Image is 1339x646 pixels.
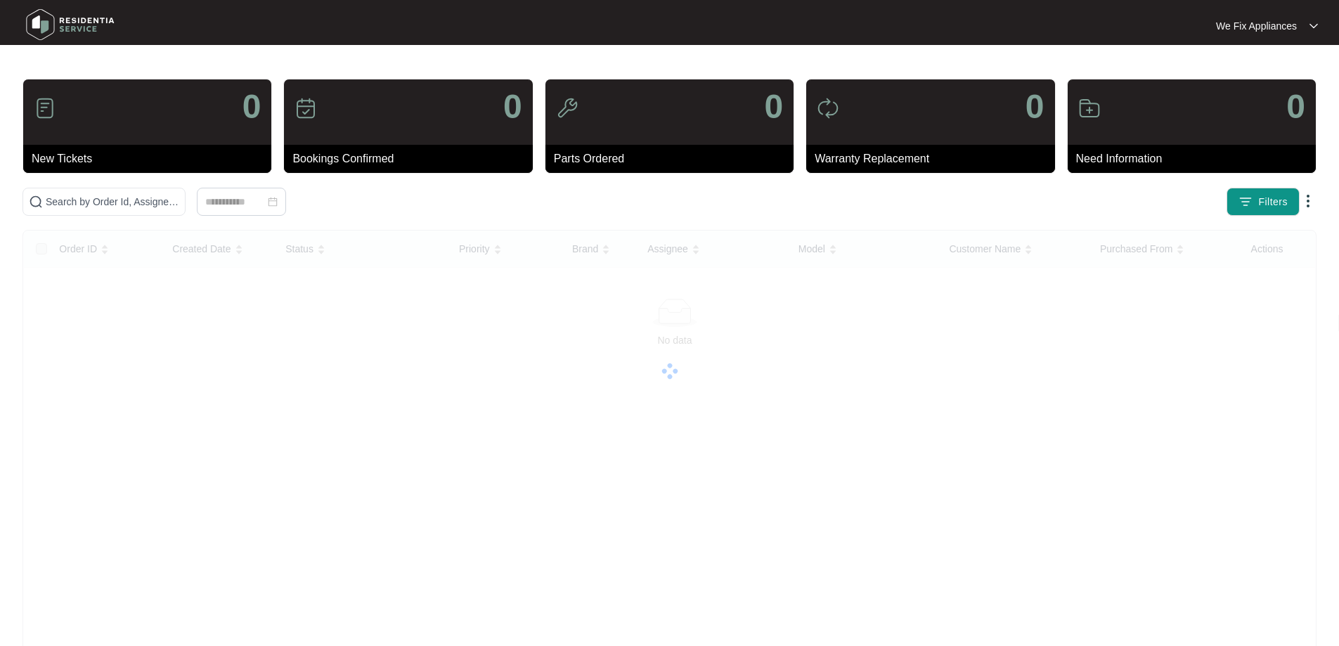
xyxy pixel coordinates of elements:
img: icon [556,97,578,119]
p: 0 [503,90,522,124]
p: 0 [1286,90,1305,124]
p: Warranty Replacement [815,150,1054,167]
span: Filters [1258,195,1288,209]
input: Search by Order Id, Assignee Name, Customer Name, Brand and Model [46,194,179,209]
p: 0 [764,90,783,124]
img: filter icon [1238,195,1253,209]
img: icon [34,97,56,119]
p: New Tickets [32,150,271,167]
img: dropdown arrow [1309,22,1318,30]
p: We Fix Appliances [1216,19,1297,33]
img: dropdown arrow [1300,193,1317,209]
p: Bookings Confirmed [292,150,532,167]
button: filter iconFilters [1227,188,1300,216]
p: 0 [242,90,261,124]
p: 0 [1026,90,1044,124]
img: icon [295,97,317,119]
img: icon [817,97,839,119]
img: search-icon [29,195,43,209]
p: Parts Ordered [554,150,794,167]
img: icon [1078,97,1101,119]
p: Need Information [1076,150,1316,167]
img: residentia service logo [21,4,119,46]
